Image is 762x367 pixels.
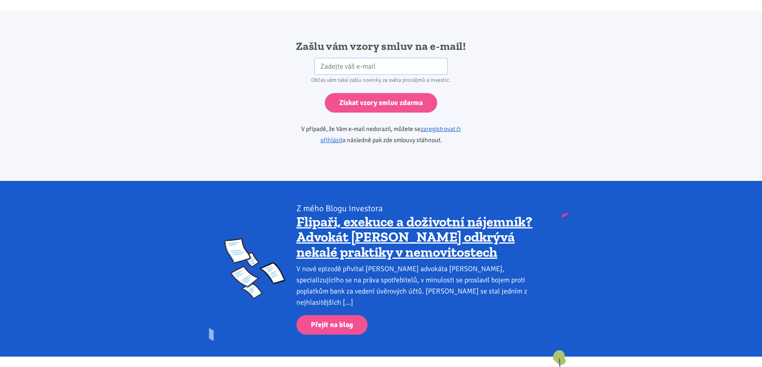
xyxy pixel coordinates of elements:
a: Flipaři, exekuce a doživotní nájemník? Advokát [PERSON_NAME] odkrývá nekalé praktiky v nemovitostech [296,213,532,260]
input: Získat vzory smluv zdarma [325,93,437,113]
p: V případě, že Vám e-mail nedorazil, můžete se a následně pak zde smlouvy stáhnout. [278,123,484,146]
div: Občas vám také zašlu novinky ze světa pronájmů a investic. [278,75,484,86]
input: Zadejte váš e-mail [314,58,448,75]
div: Z mého Blogu investora [296,203,538,214]
div: V nové epizodě přivítal [PERSON_NAME] advokáta [PERSON_NAME], specializujícího se na práva spotře... [296,263,538,308]
h2: Zašlu vám vzory smluv na e-mail! [278,39,484,54]
a: Přejít na blog [296,315,368,335]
